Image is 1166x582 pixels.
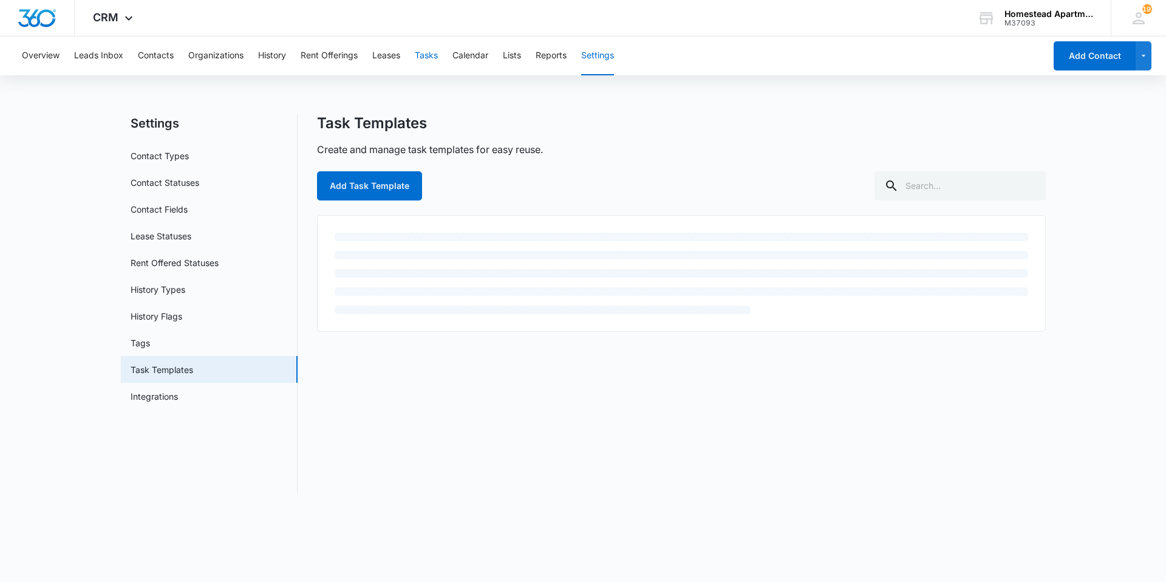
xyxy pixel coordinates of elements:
a: Rent Offered Statuses [131,256,219,269]
span: 192 [1142,4,1152,14]
button: Leases [372,36,400,75]
button: Organizations [188,36,244,75]
a: Integrations [131,390,178,403]
button: Calendar [452,36,488,75]
p: Create and manage task templates for easy reuse. [317,142,543,157]
input: Search... [874,171,1046,200]
a: History Types [131,283,185,296]
a: Lease Statuses [131,230,191,242]
span: CRM [93,11,118,24]
button: History [258,36,286,75]
button: Leads Inbox [74,36,123,75]
button: Contacts [138,36,174,75]
a: Contact Statuses [131,176,199,189]
button: Tasks [415,36,438,75]
button: Add Contact [1054,41,1136,70]
div: account name [1004,9,1093,19]
a: Task Templates [131,363,193,376]
a: Contact Types [131,149,189,162]
h2: Settings [121,114,298,132]
div: notifications count [1142,4,1152,14]
a: History Flags [131,310,182,323]
button: Overview [22,36,60,75]
button: Add Task Template [317,171,422,200]
button: Settings [581,36,614,75]
button: Reports [536,36,567,75]
a: Contact Fields [131,203,188,216]
button: Lists [503,36,521,75]
div: account id [1004,19,1093,27]
a: Tags [131,337,150,349]
h1: Task Templates [317,114,427,132]
button: Rent Offerings [301,36,358,75]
